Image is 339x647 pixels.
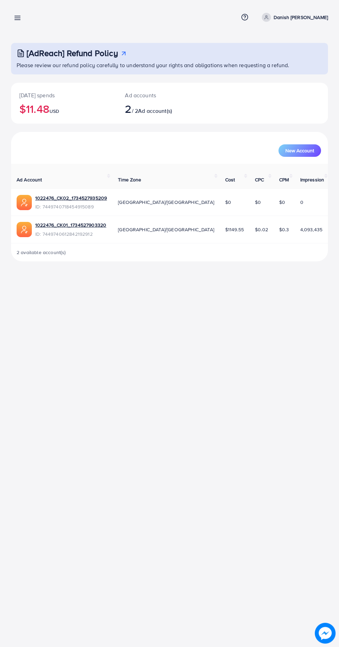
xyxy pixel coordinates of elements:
span: [GEOGRAPHIC_DATA]/[GEOGRAPHIC_DATA] [118,199,214,206]
span: New Account [285,148,314,153]
span: CPM [279,176,289,183]
a: 1022476_CK01_1734527903320 [35,222,106,228]
span: CPC [255,176,264,183]
span: [GEOGRAPHIC_DATA]/[GEOGRAPHIC_DATA] [118,226,214,233]
span: USD [49,108,59,115]
span: Ad Account [17,176,42,183]
span: 2 available account(s) [17,249,66,256]
span: 0 [300,199,303,206]
p: Please review our refund policy carefully to understand your rights and obligations when requesti... [17,61,324,69]
p: Ad accounts [125,91,187,99]
span: Time Zone [118,176,141,183]
p: Danish [PERSON_NAME] [274,13,328,21]
h2: / 2 [125,102,187,115]
span: 4,093,435 [300,226,322,233]
span: Cost [225,176,235,183]
button: New Account [278,144,321,157]
h2: $11.48 [19,102,108,115]
img: ic-ads-acc.e4c84228.svg [17,195,32,210]
span: ID: 7449740612842192912 [35,231,106,237]
a: Danish [PERSON_NAME] [259,13,328,22]
span: $0 [225,199,231,206]
h3: [AdReach] Refund Policy [27,48,118,58]
span: $0.02 [255,226,268,233]
img: image [315,623,335,643]
span: $0 [255,199,261,206]
span: $1149.55 [225,226,244,233]
span: Impression [300,176,324,183]
span: ID: 7449740718454915089 [35,203,107,210]
p: [DATE] spends [19,91,108,99]
span: 2 [125,101,131,117]
span: $0.3 [279,226,289,233]
span: $0 [279,199,285,206]
span: Ad account(s) [138,107,172,115]
a: 1022476_CK02_1734527935209 [35,195,107,201]
img: ic-ads-acc.e4c84228.svg [17,222,32,237]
